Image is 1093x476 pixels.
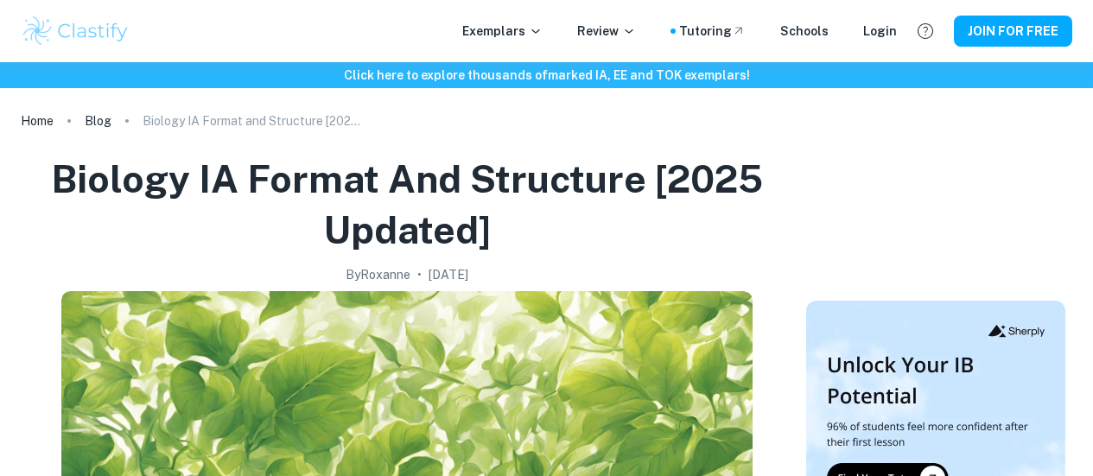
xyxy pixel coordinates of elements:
[429,265,468,284] h2: [DATE]
[954,16,1072,47] button: JOIN FOR FREE
[85,109,111,133] a: Blog
[780,22,829,41] a: Schools
[462,22,543,41] p: Exemplars
[143,111,367,130] p: Biology IA Format and Structure [2025 updated]
[417,265,422,284] p: •
[577,22,636,41] p: Review
[911,16,940,46] button: Help and Feedback
[346,265,410,284] h2: By Roxanne
[679,22,746,41] a: Tutoring
[21,109,54,133] a: Home
[28,154,785,255] h1: Biology IA Format and Structure [2025 updated]
[3,66,1090,85] h6: Click here to explore thousands of marked IA, EE and TOK exemplars !
[21,14,130,48] img: Clastify logo
[863,22,897,41] a: Login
